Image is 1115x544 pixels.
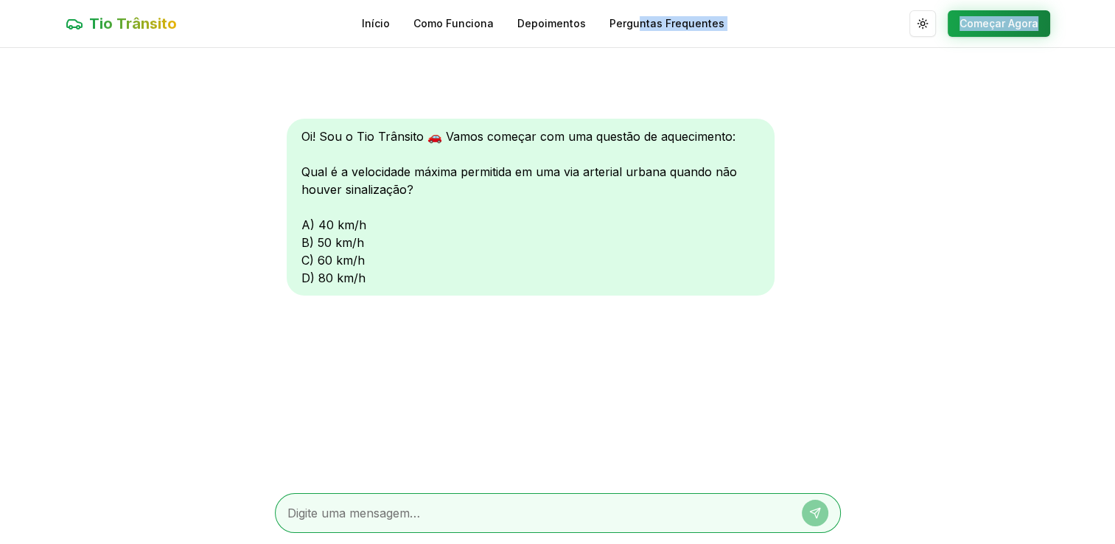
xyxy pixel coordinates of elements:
a: Início [362,16,390,31]
span: Tio Trânsito [89,13,177,34]
a: Tio Trânsito [66,13,177,34]
a: Como Funciona [413,16,494,31]
a: Depoimentos [517,16,586,31]
div: Oi! Sou o Tio Trânsito 🚗 Vamos começar com uma questão de aquecimento: Qual é a velocidade máxima... [287,119,775,296]
a: Perguntas Frequentes [609,16,724,31]
button: Começar Agora [948,10,1050,37]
